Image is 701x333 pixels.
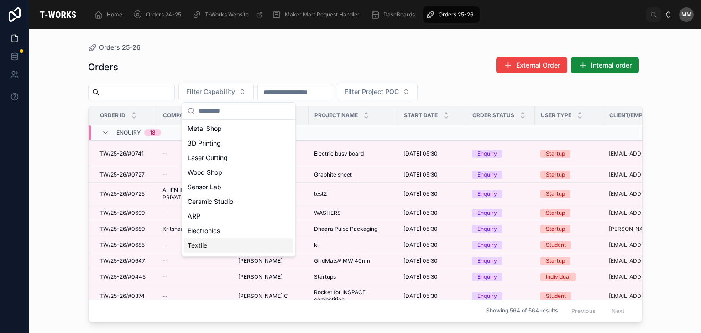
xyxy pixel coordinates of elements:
span: TW/25-26/#0725 [99,190,145,198]
div: Electronics [184,224,293,238]
div: Enquiry [477,225,497,233]
div: 18 [150,129,156,136]
a: [EMAIL_ADDRESS][DOMAIN_NAME] [609,209,690,217]
span: Filter Capability [186,87,235,96]
a: Enquiry [472,209,529,217]
div: Individual [546,273,570,281]
a: Enquiry [472,171,529,179]
div: scrollable content [87,5,646,25]
button: Internal order [571,57,639,73]
a: [EMAIL_ADDRESS][DOMAIN_NAME] [609,150,690,157]
div: Wood Shop [184,165,293,180]
span: -- [162,241,168,249]
a: -- [162,241,227,249]
span: [DATE] 05:30 [403,292,438,300]
span: [DATE] 05:30 [403,225,438,233]
span: TW/25-26/#0647 [99,257,145,265]
span: TW/25-26/#0374 [99,292,145,300]
a: WASHERS [314,209,392,217]
span: External Order [516,61,560,70]
span: Electric busy board [314,150,364,157]
a: Startup [540,209,598,217]
span: DashBoards [383,11,415,18]
div: Enquiry [477,273,497,281]
a: [DATE] 05:30 [403,150,461,157]
a: [PERSON_NAME][EMAIL_ADDRESS][DOMAIN_NAME] [609,225,690,233]
a: TW/25-26/#0725 [99,190,152,198]
a: [EMAIL_ADDRESS][DOMAIN_NAME] [609,190,690,198]
span: WASHERS [314,209,341,217]
div: Enquiry [477,241,497,249]
span: -- [162,292,168,300]
span: Start Date [404,112,438,119]
a: Orders 24-25 [131,6,188,23]
span: T-Works Website [205,11,249,18]
a: Enquiry [472,273,529,281]
div: Enquiry [477,257,497,265]
a: Individual [540,273,598,281]
a: TW/25-26/#0647 [99,257,152,265]
span: Startups [314,273,336,281]
div: ARP [184,209,293,224]
div: Textile [184,238,293,253]
span: User Type [541,112,571,119]
a: TW/25-26/#0699 [99,209,152,217]
a: -- [162,292,227,300]
span: TW/25-26/#0689 [99,225,145,233]
a: TW/25-26/#0689 [99,225,152,233]
a: Student [540,241,598,249]
span: TW/25-26/#0699 [99,209,145,217]
div: 3D Printing [184,136,293,151]
a: [EMAIL_ADDRESS][DOMAIN_NAME] [609,273,690,281]
a: TW/25-26/#0685 [99,241,152,249]
span: Orders 24-25 [146,11,181,18]
span: [PERSON_NAME] C [238,292,288,300]
div: Miscellaneous [184,253,293,267]
a: [EMAIL_ADDRESS][DOMAIN_NAME] [609,292,690,300]
span: Dhaara Pulse Packaging [314,225,377,233]
a: Student [540,292,598,300]
a: [DATE] 05:30 [403,273,461,281]
a: Startups [314,273,392,281]
a: Kritsnam Technologies [162,225,227,233]
a: [PERSON_NAME] [238,257,303,265]
span: TW/25-26/#0727 [99,171,145,178]
div: Startup [546,150,565,158]
a: Rocket for INSPACE competition [314,289,392,303]
img: App logo [37,7,79,22]
span: [DATE] 05:30 [403,241,438,249]
a: -- [162,257,227,265]
a: TW/25-26/#0727 [99,171,152,178]
a: Enquiry [472,150,529,158]
div: Student [546,241,566,249]
span: test2 [314,190,327,198]
a: Startup [540,171,598,179]
span: Home [107,11,122,18]
span: -- [162,209,168,217]
a: [EMAIL_ADDRESS][DOMAIN_NAME] [609,241,690,249]
div: Startup [546,257,565,265]
h1: Orders [88,61,118,73]
span: [DATE] 05:30 [403,209,438,217]
span: TW/25-26/#0741 [99,150,144,157]
span: Showing 564 of 564 results [486,307,558,315]
div: Ceramic Studio [184,194,293,209]
a: T-Works Website [189,6,267,23]
span: Company Name [163,112,209,119]
div: Metal Shop [184,121,293,136]
a: [DATE] 05:30 [403,241,461,249]
div: Student [546,292,566,300]
a: ALIEN INNOVATIONS PRIVATE LIMITED [162,187,227,201]
span: TW/25-26/#0685 [99,241,145,249]
div: Sensor Lab [184,180,293,194]
a: GridMats® MW 40mm [314,257,392,265]
a: [DATE] 05:30 [403,225,461,233]
a: [DATE] 05:30 [403,209,461,217]
a: -- [162,273,227,281]
span: [DATE] 05:30 [403,171,438,178]
span: Filter Project POC [345,87,399,96]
